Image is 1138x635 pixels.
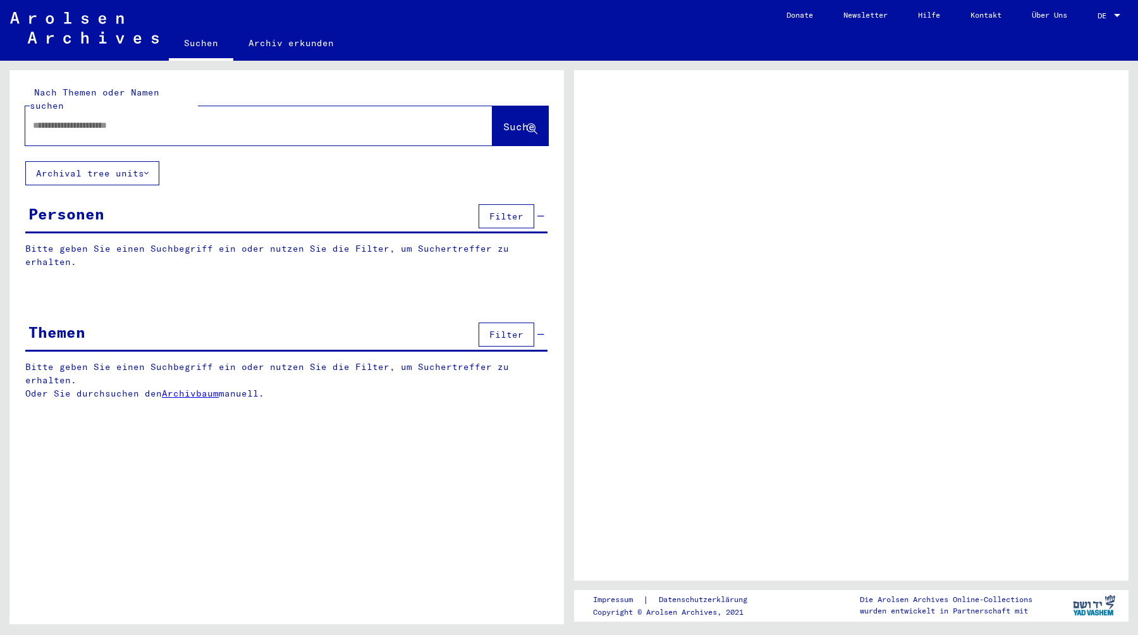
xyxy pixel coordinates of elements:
[489,329,523,340] span: Filter
[25,242,548,269] p: Bitte geben Sie einen Suchbegriff ein oder nutzen Sie die Filter, um Suchertreffer zu erhalten.
[169,28,233,61] a: Suchen
[28,202,104,225] div: Personen
[25,361,548,400] p: Bitte geben Sie einen Suchbegriff ein oder nutzen Sie die Filter, um Suchertreffer zu erhalten. O...
[593,593,762,607] div: |
[25,161,159,185] button: Archival tree units
[860,605,1032,617] p: wurden entwickelt in Partnerschaft mit
[162,388,219,399] a: Archivbaum
[233,28,349,58] a: Archiv erkunden
[503,120,535,133] span: Suche
[28,321,85,343] div: Themen
[479,323,534,347] button: Filter
[1070,589,1118,621] img: yv_logo.png
[593,607,762,618] p: Copyright © Arolsen Archives, 2021
[593,593,643,607] a: Impressum
[489,211,523,222] span: Filter
[860,594,1032,605] p: Die Arolsen Archives Online-Collections
[493,106,548,145] button: Suche
[1098,11,1111,20] span: DE
[479,204,534,228] button: Filter
[30,87,159,111] mat-label: Nach Themen oder Namen suchen
[10,12,159,44] img: Arolsen_neg.svg
[649,593,762,607] a: Datenschutzerklärung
